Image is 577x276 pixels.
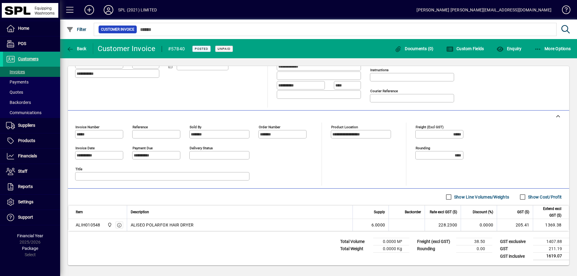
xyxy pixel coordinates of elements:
[533,219,569,231] td: 1369.38
[416,146,430,150] mat-label: Rounding
[533,43,572,54] button: More Options
[75,146,95,150] mat-label: Invoice date
[3,87,60,97] a: Quotes
[3,149,60,164] a: Financials
[497,253,533,260] td: GST inclusive
[496,46,521,51] span: Enquiry
[527,194,562,200] label: Show Cost/Profit
[17,233,43,238] span: Financial Year
[65,43,88,54] button: Back
[395,46,434,51] span: Documents (0)
[3,77,60,87] a: Payments
[18,215,33,220] span: Support
[190,125,201,129] mat-label: Sold by
[373,238,409,245] td: 0.0000 M³
[65,24,88,35] button: Filter
[168,44,185,54] div: #57840
[537,205,561,219] span: Extend excl GST ($)
[3,164,60,179] a: Staff
[18,169,27,174] span: Staff
[3,133,60,148] a: Products
[453,194,509,200] label: Show Line Volumes/Weights
[195,47,208,51] span: Posted
[533,245,569,253] td: 211.19
[446,46,484,51] span: Custom Fields
[3,36,60,51] a: POS
[533,238,569,245] td: 1407.88
[405,209,421,215] span: Backorder
[76,222,100,228] div: ALIH010548
[131,209,149,215] span: Description
[445,43,486,54] button: Custom Fields
[461,219,497,231] td: 0.0000
[106,222,113,228] span: SPL (2021) Limited
[6,110,41,115] span: Communications
[417,5,551,15] div: [PERSON_NAME] [PERSON_NAME][EMAIL_ADDRESS][DOMAIN_NAME]
[18,41,26,46] span: POS
[497,245,533,253] td: GST
[6,100,31,105] span: Backorders
[534,46,571,51] span: More Options
[66,27,87,32] span: Filter
[99,5,118,15] button: Profile
[75,167,82,171] mat-label: Title
[76,209,83,215] span: Item
[66,46,87,51] span: Back
[370,89,398,93] mat-label: Courier Reference
[3,67,60,77] a: Invoices
[133,125,148,129] mat-label: Reference
[337,238,373,245] td: Total Volume
[133,146,153,150] mat-label: Payment due
[6,80,29,84] span: Payments
[18,56,38,61] span: Customers
[3,97,60,108] a: Backorders
[190,146,213,150] mat-label: Delivery status
[374,209,385,215] span: Supply
[414,245,456,253] td: Rounding
[131,222,194,228] span: ALISEO POLARFOX HAIR DRYER
[18,184,33,189] span: Reports
[337,245,373,253] td: Total Weight
[393,43,435,54] button: Documents (0)
[98,44,156,53] div: Customer Invoice
[429,222,457,228] div: 228.2300
[370,68,389,72] mat-label: Instructions
[218,47,230,51] span: Unpaid
[430,209,457,215] span: Rate excl GST ($)
[3,195,60,210] a: Settings
[414,238,456,245] td: Freight (excl GST)
[118,5,157,15] div: SPL (2021) LIMITED
[3,108,60,118] a: Communications
[456,245,492,253] td: 0.00
[416,125,444,129] mat-label: Freight (excl GST)
[517,209,529,215] span: GST ($)
[259,125,280,129] mat-label: Order number
[6,90,23,95] span: Quotes
[18,153,37,158] span: Financials
[495,43,523,54] button: Enquiry
[18,138,35,143] span: Products
[371,222,385,228] span: 6.0000
[60,43,93,54] app-page-header-button: Back
[18,26,29,31] span: Home
[373,245,409,253] td: 0.0000 Kg
[22,246,38,251] span: Package
[497,219,533,231] td: 205.41
[101,26,134,32] span: Customer Invoice
[3,118,60,133] a: Suppliers
[18,199,33,204] span: Settings
[3,21,60,36] a: Home
[533,253,569,260] td: 1619.07
[80,5,99,15] button: Add
[3,210,60,225] a: Support
[497,238,533,245] td: GST exclusive
[18,123,35,128] span: Suppliers
[3,179,60,194] a: Reports
[456,238,492,245] td: 38.50
[6,69,25,74] span: Invoices
[473,209,493,215] span: Discount (%)
[75,125,99,129] mat-label: Invoice number
[557,1,569,21] a: Knowledge Base
[331,125,358,129] mat-label: Product location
